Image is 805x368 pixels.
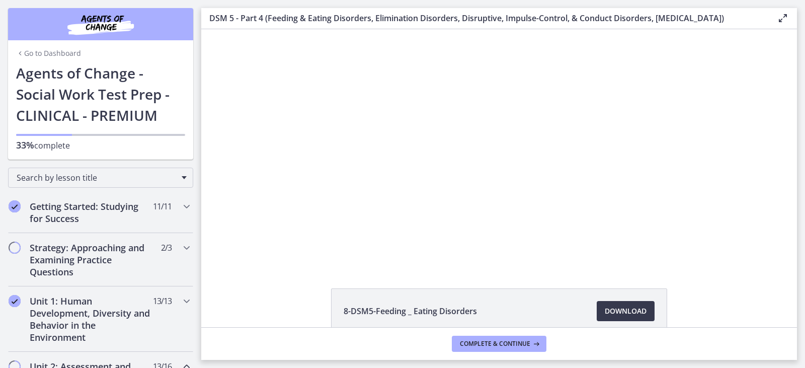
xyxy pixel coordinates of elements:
[30,242,152,278] h2: Strategy: Approaching and Examining Practice Questions
[30,200,152,225] h2: Getting Started: Studying for Success
[452,336,546,352] button: Complete & continue
[209,12,761,24] h3: DSM 5 - Part 4 (Feeding & Eating Disorders, Elimination Disorders, Disruptive, Impulse-Control, &...
[460,340,530,348] span: Complete & continue
[16,139,34,151] span: 33%
[344,305,477,317] span: 8-DSM5-Feeding _ Eating Disorders
[17,172,177,183] span: Search by lesson title
[16,139,185,152] p: complete
[161,242,172,254] span: 2 / 3
[597,301,655,321] a: Download
[16,48,81,58] a: Go to Dashboard
[201,29,797,265] iframe: Video Lesson
[9,200,21,212] i: Completed
[16,62,185,126] h1: Agents of Change - Social Work Test Prep - CLINICAL - PREMIUM
[9,295,21,307] i: Completed
[30,295,152,343] h2: Unit 1: Human Development, Diversity and Behavior in the Environment
[153,295,172,307] span: 13 / 13
[153,200,172,212] span: 11 / 11
[605,305,647,317] span: Download
[40,12,161,36] img: Agents of Change
[8,168,193,188] div: Search by lesson title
